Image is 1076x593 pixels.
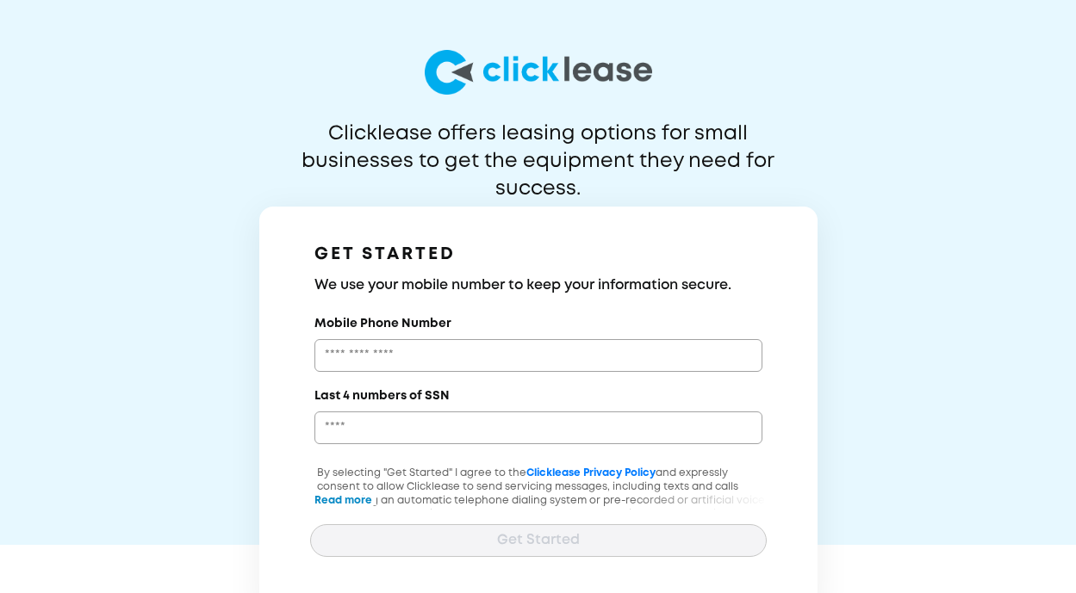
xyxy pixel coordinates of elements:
[526,468,656,478] a: Clicklease Privacy Policy
[425,50,652,95] img: logo-larg
[310,466,767,549] p: By selecting "Get Started" I agree to the and expressly consent to allow Clicklease to send servi...
[314,387,450,405] label: Last 4 numbers of SSN
[314,241,762,269] h1: GET STARTED
[260,120,817,176] p: Clicklease offers leasing options for small businesses to get the equipment they need for success.
[314,275,762,296] h3: We use your mobile number to keep your information secure.
[310,524,767,557] button: Get Started
[314,315,451,332] label: Mobile Phone Number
